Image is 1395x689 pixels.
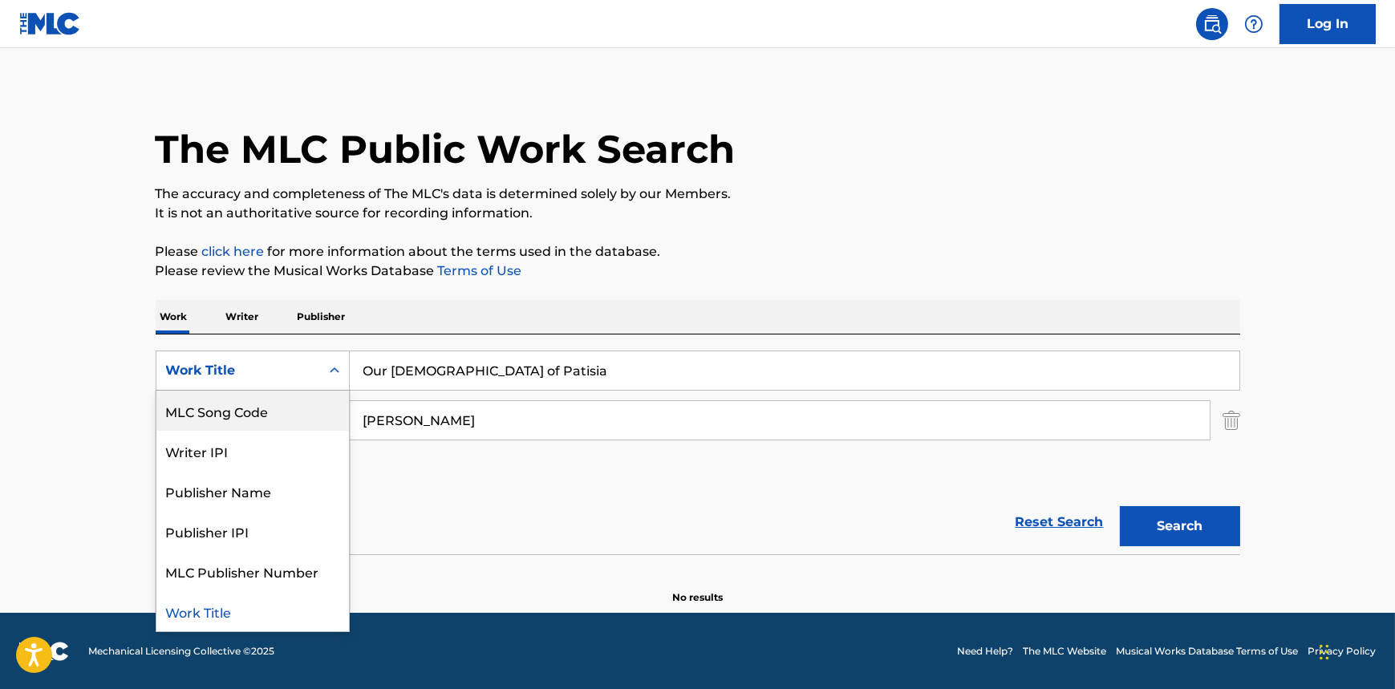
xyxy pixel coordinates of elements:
[156,204,1240,223] p: It is not an authoritative source for recording information.
[1320,628,1329,676] div: Drag
[957,644,1013,659] a: Need Help?
[156,261,1240,281] p: Please review the Musical Works Database
[1315,612,1395,689] iframe: Chat Widget
[1202,14,1222,34] img: search
[1116,644,1298,659] a: Musical Works Database Terms of Use
[19,12,81,35] img: MLC Logo
[156,391,349,431] div: MLC Song Code
[156,511,349,551] div: Publisher IPI
[202,244,265,259] a: click here
[19,642,69,661] img: logo
[1244,14,1263,34] img: help
[156,184,1240,204] p: The accuracy and completeness of The MLC's data is determined solely by our Members.
[1023,644,1106,659] a: The MLC Website
[1008,505,1112,540] a: Reset Search
[88,644,274,659] span: Mechanical Licensing Collective © 2025
[156,471,349,511] div: Publisher Name
[1238,8,1270,40] div: Help
[166,361,310,380] div: Work Title
[221,300,264,334] p: Writer
[156,300,193,334] p: Work
[156,431,349,471] div: Writer IPI
[1120,506,1240,546] button: Search
[1223,400,1240,440] img: Delete Criterion
[1196,8,1228,40] a: Public Search
[156,242,1240,261] p: Please for more information about the terms used in the database.
[156,591,349,631] div: Work Title
[435,263,522,278] a: Terms of Use
[156,351,1240,554] form: Search Form
[156,551,349,591] div: MLC Publisher Number
[672,571,723,605] p: No results
[156,125,736,173] h1: The MLC Public Work Search
[293,300,351,334] p: Publisher
[1279,4,1376,44] a: Log In
[1308,644,1376,659] a: Privacy Policy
